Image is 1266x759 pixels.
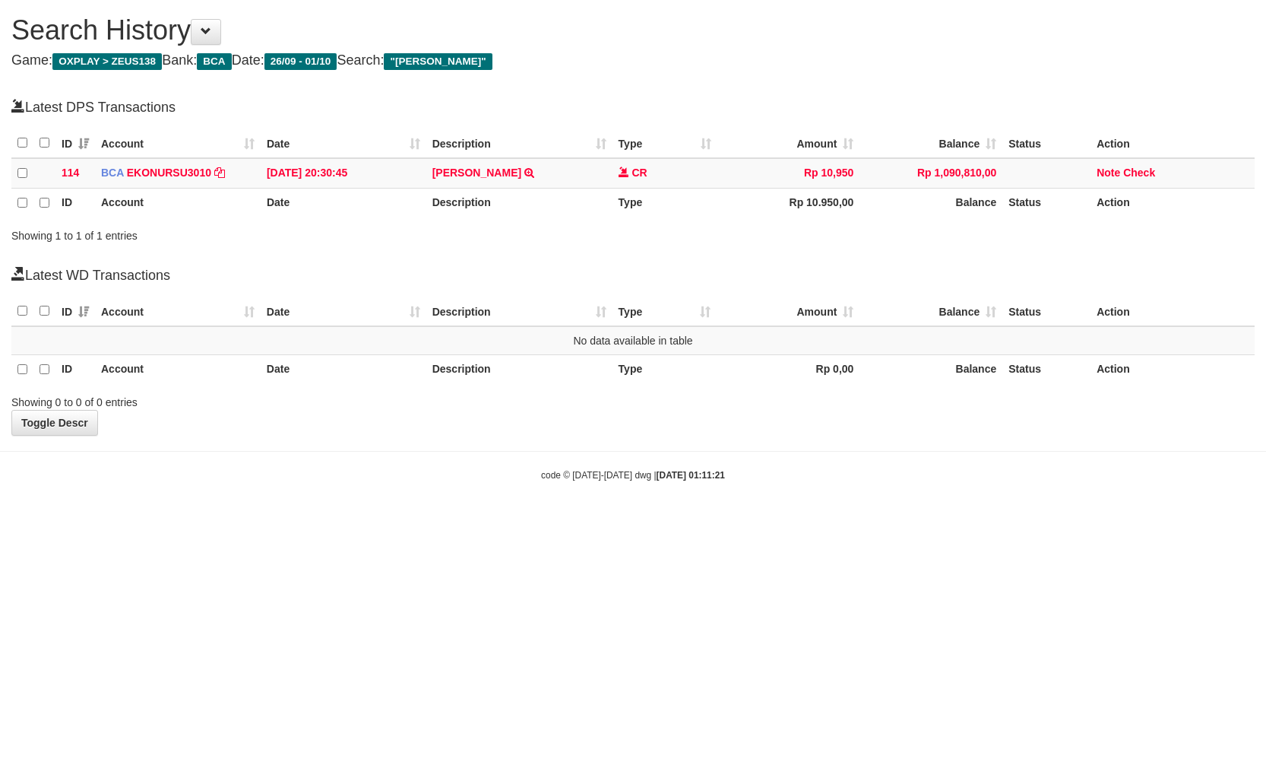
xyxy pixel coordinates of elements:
th: Action [1090,297,1255,326]
th: Status [1002,297,1090,326]
th: Type: activate to sort column ascending [612,129,717,158]
span: BCA [197,53,231,70]
h4: Latest WD Transactions [11,266,1255,284]
th: Balance [859,189,1002,218]
th: Date: activate to sort column ascending [261,129,426,158]
th: ID: activate to sort column ascending [55,129,95,158]
th: Date [261,354,426,384]
div: Showing 1 to 1 of 1 entries [11,222,516,243]
h4: Game: Bank: Date: Search: [11,53,1255,68]
th: Date [261,189,426,218]
th: Type: activate to sort column ascending [612,297,717,326]
td: Rp 1,090,810,00 [859,158,1002,189]
th: Balance: activate to sort column ascending [859,129,1002,158]
a: Copy EKONURSU3010 to clipboard [214,167,225,179]
th: ID: activate to sort column ascending [55,297,95,326]
h1: Search History [11,15,1255,46]
th: Rp 10.950,00 [717,189,860,218]
div: Showing 0 to 0 of 0 entries [11,389,516,410]
a: Note [1097,167,1120,179]
th: ID [55,189,95,218]
th: Description [426,189,612,218]
th: Action [1090,354,1255,384]
th: Description: activate to sort column ascending [426,129,612,158]
th: Balance [859,354,1002,384]
th: Amount: activate to sort column ascending [717,129,860,158]
th: Action [1090,129,1255,158]
th: ID [55,354,95,384]
span: OXPLAY > ZEUS138 [52,53,162,70]
a: EKONURSU3010 [127,167,211,179]
th: Account: activate to sort column ascending [95,297,261,326]
th: Type [612,189,717,218]
strong: [DATE] 01:11:21 [657,470,725,481]
span: 26/09 - 01/10 [264,53,337,70]
th: Date: activate to sort column ascending [261,297,426,326]
span: "[PERSON_NAME]" [384,53,492,70]
th: Account: activate to sort column ascending [95,129,261,158]
span: CR [631,167,647,179]
h4: Latest DPS Transactions [11,98,1255,116]
th: Description [426,354,612,384]
td: No data available in table [11,326,1255,355]
td: [DATE] 20:30:45 [261,158,426,189]
th: Account [95,354,261,384]
th: Account [95,189,261,218]
th: Status [1002,189,1090,218]
th: Amount: activate to sort column ascending [717,297,859,326]
th: Rp 0,00 [717,354,859,384]
th: Status [1002,354,1090,384]
a: Check [1123,167,1155,179]
span: BCA [101,167,124,179]
th: Description: activate to sort column ascending [426,297,612,326]
td: Rp 10,950 [717,158,860,189]
th: Type [612,354,717,384]
th: Balance: activate to sort column ascending [859,297,1002,326]
td: 114 [55,158,95,189]
th: Status [1002,129,1090,158]
th: Action [1090,189,1255,218]
small: code © [DATE]-[DATE] dwg | [541,470,725,481]
a: [PERSON_NAME] [432,167,521,179]
a: Toggle Descr [11,410,98,436]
